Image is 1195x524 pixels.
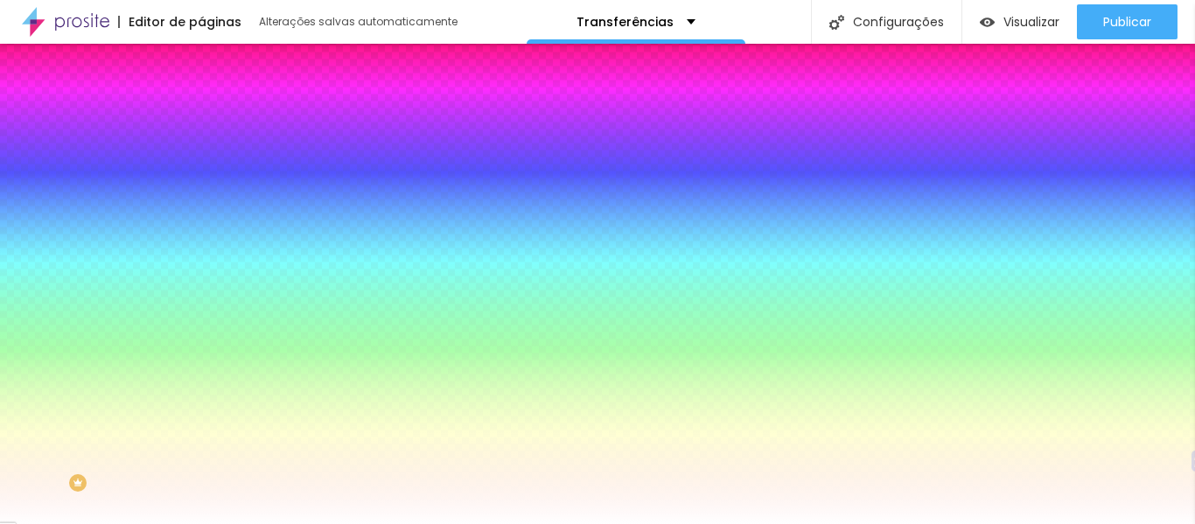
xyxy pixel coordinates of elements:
img: view-1.svg [980,15,995,30]
font: Transferências [577,13,674,31]
font: Publicar [1103,13,1151,31]
font: Editor de páginas [129,13,241,31]
font: Alterações salvas automaticamente [259,14,458,29]
font: Visualizar [1003,13,1059,31]
button: Publicar [1077,4,1178,39]
button: Visualizar [962,4,1077,39]
font: Configurações [853,13,944,31]
img: Ícone [829,15,844,30]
